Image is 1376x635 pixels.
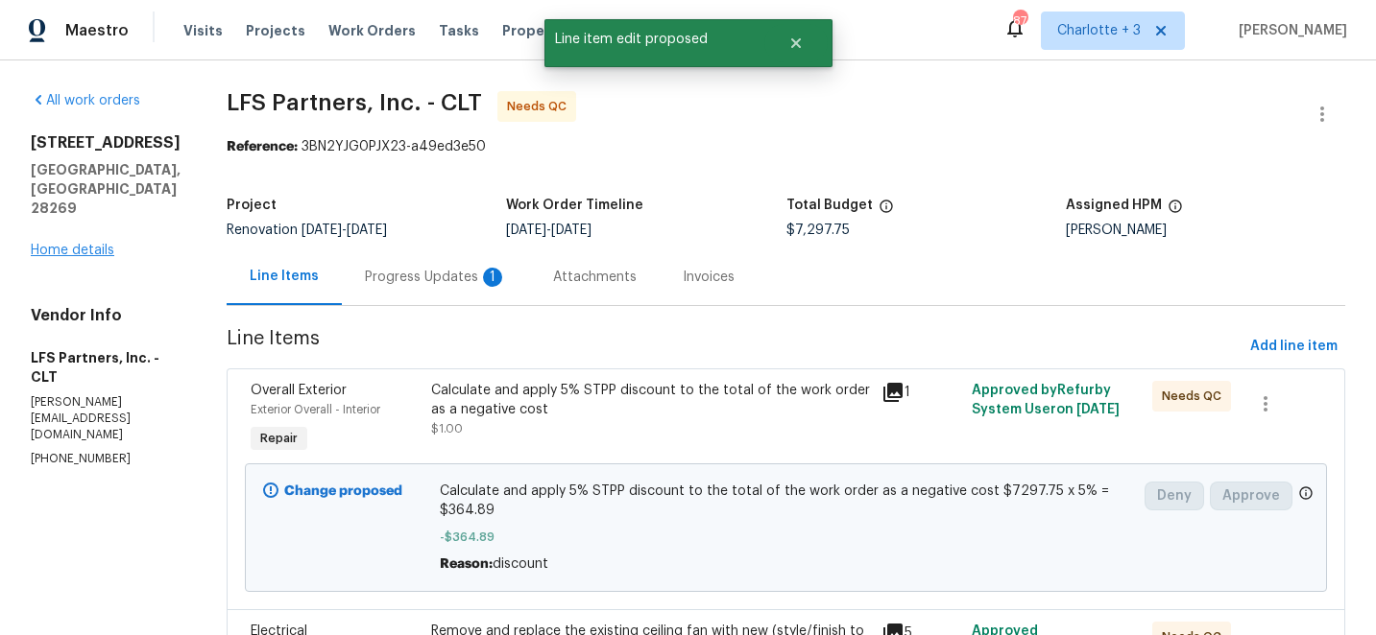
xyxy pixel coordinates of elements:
span: -$364.89 [440,528,1133,547]
span: [DATE] [302,223,342,237]
span: [DATE] [506,223,546,237]
h5: LFS Partners, Inc. - CLT [31,348,181,387]
span: LFS Partners, Inc. - CLT [227,91,482,114]
span: Work Orders [328,21,416,40]
span: Line Items [227,329,1243,365]
span: Projects [246,21,305,40]
span: [DATE] [1076,403,1120,416]
div: Invoices [683,268,735,287]
p: [PHONE_NUMBER] [31,451,181,467]
span: Properties [502,21,577,40]
span: The total cost of line items that have been proposed by Opendoor. This sum includes line items th... [879,199,894,223]
span: $1.00 [431,423,463,435]
span: The hpm assigned to this work order. [1168,199,1183,223]
h2: [STREET_ADDRESS] [31,133,181,153]
span: - [506,223,591,237]
h5: Total Budget [786,199,873,212]
span: Tasks [439,24,479,37]
span: Add line item [1250,335,1338,359]
span: Overall Exterior [251,384,347,397]
span: [PERSON_NAME] [1231,21,1347,40]
div: Progress Updates [365,268,507,287]
div: 1 [881,381,960,404]
h5: Assigned HPM [1066,199,1162,212]
button: Add line item [1243,329,1345,365]
span: Needs QC [1162,387,1229,406]
span: $7,297.75 [786,223,850,237]
span: Only a market manager or an area construction manager can approve [1298,485,1314,506]
span: Renovation [227,223,387,237]
div: 1 [483,268,502,287]
h5: Work Order Timeline [506,199,643,212]
div: [PERSON_NAME] [1066,223,1345,237]
a: All work orders [31,94,140,107]
span: - [302,223,387,237]
div: Attachments [553,268,637,287]
button: Approve [1210,482,1292,510]
span: Calculate and apply 5% STPP discount to the total of the work order as a negative cost $7297.75 x... [440,482,1133,520]
p: [PERSON_NAME][EMAIL_ADDRESS][DOMAIN_NAME] [31,394,181,443]
span: Repair [253,429,305,448]
b: Change proposed [284,484,402,498]
span: Charlotte + 3 [1057,21,1141,40]
button: Deny [1145,482,1204,510]
div: Calculate and apply 5% STPP discount to the total of the work order as a negative cost [431,381,871,419]
span: Visits [183,21,223,40]
span: discount [493,557,548,571]
span: Reason: [440,557,493,571]
span: Needs QC [507,97,574,116]
b: Reference: [227,140,298,153]
div: 3BN2YJG0PJX23-a49ed3e50 [227,137,1345,156]
a: Home details [31,244,114,257]
span: Line item edit proposed [544,19,764,59]
h5: Project [227,199,277,212]
h5: [GEOGRAPHIC_DATA], [GEOGRAPHIC_DATA] 28269 [31,160,181,218]
span: Approved by Refurby System User on [972,384,1120,416]
div: Line Items [250,267,319,286]
h4: Vendor Info [31,306,181,325]
span: [DATE] [551,223,591,237]
span: [DATE] [347,223,387,237]
div: 87 [1013,12,1026,31]
button: Close [764,24,828,62]
span: Exterior Overall - Interior [251,404,380,415]
span: Maestro [65,21,129,40]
